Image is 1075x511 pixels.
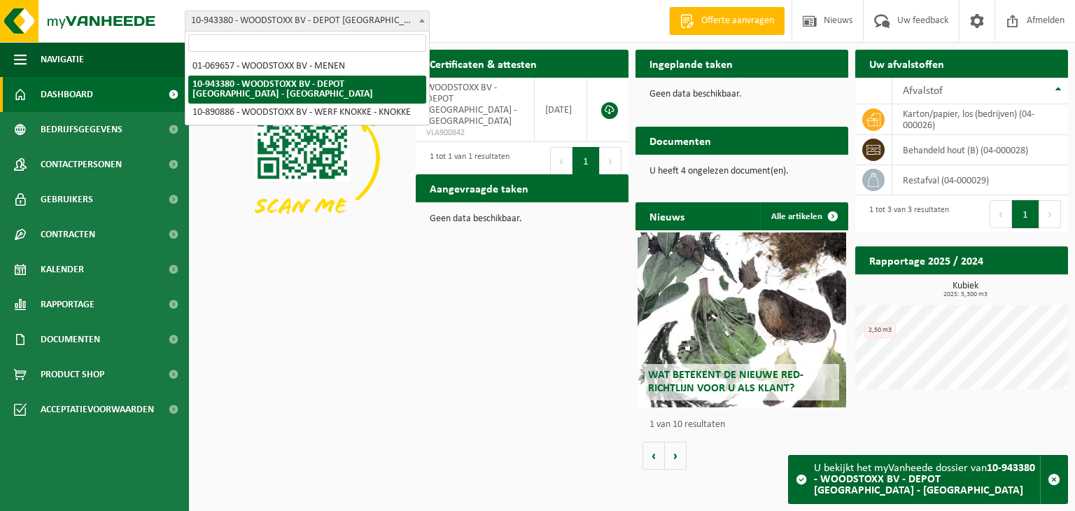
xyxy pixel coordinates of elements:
h3: Kubiek [862,281,1068,298]
h2: Documenten [635,127,725,154]
span: VLA900842 [426,127,524,139]
div: 1 tot 1 van 1 resultaten [423,146,510,176]
span: Dashboard [41,77,93,112]
a: Alle artikelen [760,202,847,230]
span: Acceptatievoorwaarden [41,392,154,427]
h2: Ingeplande taken [635,50,747,77]
button: Volgende [665,442,687,470]
span: Kalender [41,252,84,287]
span: Offerte aanvragen [698,14,778,28]
div: U bekijkt het myVanheede dossier van [814,456,1040,503]
span: WOODSTOXX BV - DEPOT [GEOGRAPHIC_DATA] - [GEOGRAPHIC_DATA] [426,83,517,127]
strong: 10-943380 - WOODSTOXX BV - DEPOT [GEOGRAPHIC_DATA] - [GEOGRAPHIC_DATA] [814,463,1035,496]
h2: Nieuws [635,202,698,230]
p: Geen data beschikbaar. [430,214,614,224]
span: Wat betekent de nieuwe RED-richtlijn voor u als klant? [648,370,803,394]
div: 1 tot 3 van 3 resultaten [862,199,949,230]
p: Geen data beschikbaar. [649,90,834,99]
button: Previous [550,147,572,175]
a: Wat betekent de nieuwe RED-richtlijn voor u als klant? [638,232,846,407]
p: U heeft 4 ongelezen document(en). [649,167,834,176]
h2: Aangevraagde taken [416,174,542,202]
span: Product Shop [41,357,104,392]
span: Bedrijfsgegevens [41,112,122,147]
td: karton/papier, los (bedrijven) (04-000026) [892,104,1068,135]
button: Previous [990,200,1012,228]
h2: Uw afvalstoffen [855,50,958,77]
span: Navigatie [41,42,84,77]
span: 10-943380 - WOODSTOXX BV - DEPOT KUURNE - KUURNE [185,10,430,31]
h2: Certificaten & attesten [416,50,551,77]
span: Contactpersonen [41,147,122,182]
a: Bekijk rapportage [964,274,1067,302]
li: 10-943380 - WOODSTOXX BV - DEPOT [GEOGRAPHIC_DATA] - [GEOGRAPHIC_DATA] [188,76,426,104]
span: 2025: 5,300 m3 [862,291,1068,298]
button: Next [1039,200,1061,228]
td: restafval (04-000029) [892,165,1068,195]
td: behandeld hout (B) (04-000028) [892,135,1068,165]
h2: Rapportage 2025 / 2024 [855,246,997,274]
button: Next [600,147,621,175]
li: 01-069657 - WOODSTOXX BV - MENEN [188,57,426,76]
img: Download de VHEPlus App [196,78,409,237]
div: 2,50 m3 [864,323,896,338]
span: Rapportage [41,287,94,322]
button: 1 [1012,200,1039,228]
li: 10-890886 - WOODSTOXX BV - WERF KNOKKE - KNOKKE [188,104,426,122]
span: Afvalstof [903,85,943,97]
span: Contracten [41,217,95,252]
p: 1 van 10 resultaten [649,420,841,430]
button: Vorige [642,442,665,470]
a: Offerte aanvragen [669,7,785,35]
button: 1 [572,147,600,175]
span: 10-943380 - WOODSTOXX BV - DEPOT KUURNE - KUURNE [185,11,429,31]
td: [DATE] [535,78,587,142]
span: Documenten [41,322,100,357]
span: Gebruikers [41,182,93,217]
